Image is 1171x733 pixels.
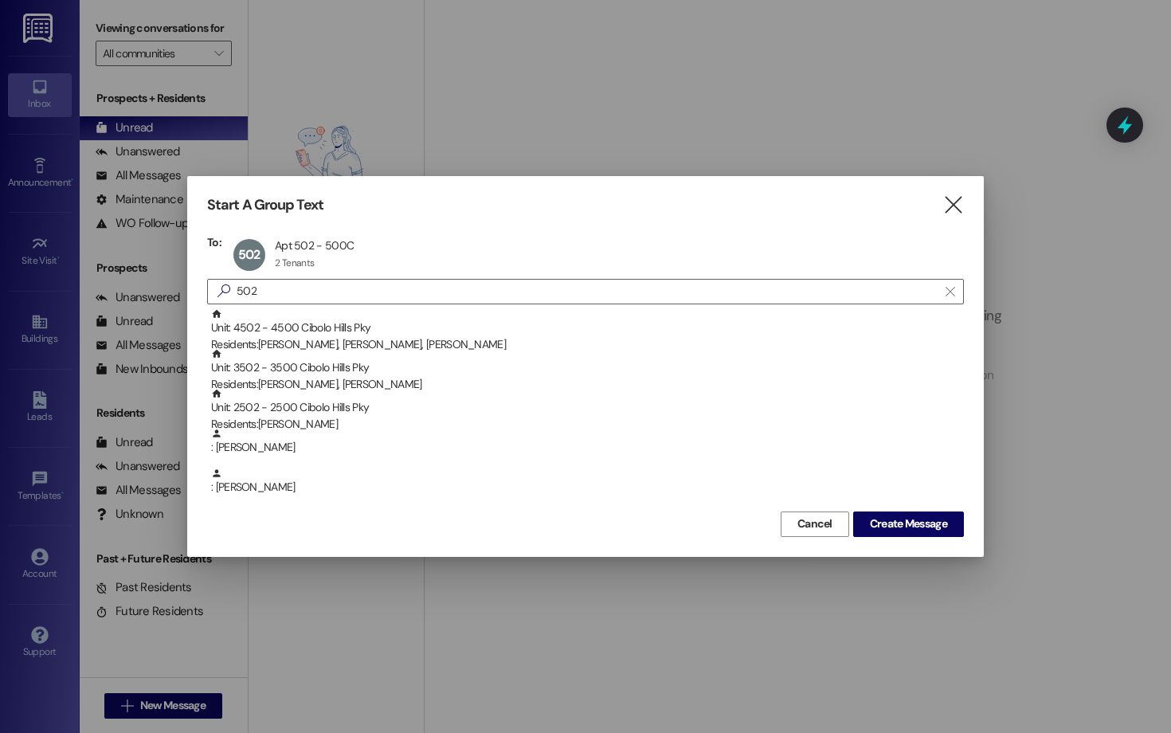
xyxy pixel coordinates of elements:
div: : [PERSON_NAME] [211,428,964,456]
button: Cancel [781,512,849,537]
div: Unit: 4502 - 4500 Cibolo Hills PkyResidents:[PERSON_NAME], [PERSON_NAME], [PERSON_NAME] [207,308,964,348]
div: Unit: 2502 - 2500 Cibolo Hills PkyResidents:[PERSON_NAME] [207,388,964,428]
div: Unit: 3502 - 3500 Cibolo Hills PkyResidents:[PERSON_NAME], [PERSON_NAME] [207,348,964,388]
div: Unit: 4502 - 4500 Cibolo Hills Pky [211,308,964,354]
div: Residents: [PERSON_NAME], [PERSON_NAME] [211,376,964,393]
div: : [PERSON_NAME] [207,468,964,508]
div: Residents: [PERSON_NAME], [PERSON_NAME], [PERSON_NAME] [211,336,964,353]
div: Apt 502 - 500C [275,238,354,253]
input: Search for any contact or apartment [237,280,938,303]
span: 502 [238,246,260,263]
i:  [942,197,964,214]
div: Unit: 2502 - 2500 Cibolo Hills Pky [211,388,964,433]
button: Clear text [938,280,963,304]
h3: To: [207,235,221,249]
span: Cancel [797,515,832,532]
div: Residents: [PERSON_NAME] [211,416,964,433]
i:  [211,283,237,300]
div: Unit: 3502 - 3500 Cibolo Hills Pky [211,348,964,394]
div: 2 Tenants [275,257,315,269]
div: : [PERSON_NAME] [211,468,964,496]
h3: Start A Group Text [207,196,323,214]
i:  [946,285,954,298]
span: Create Message [870,515,947,532]
div: : [PERSON_NAME] [207,428,964,468]
button: Create Message [853,512,964,537]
